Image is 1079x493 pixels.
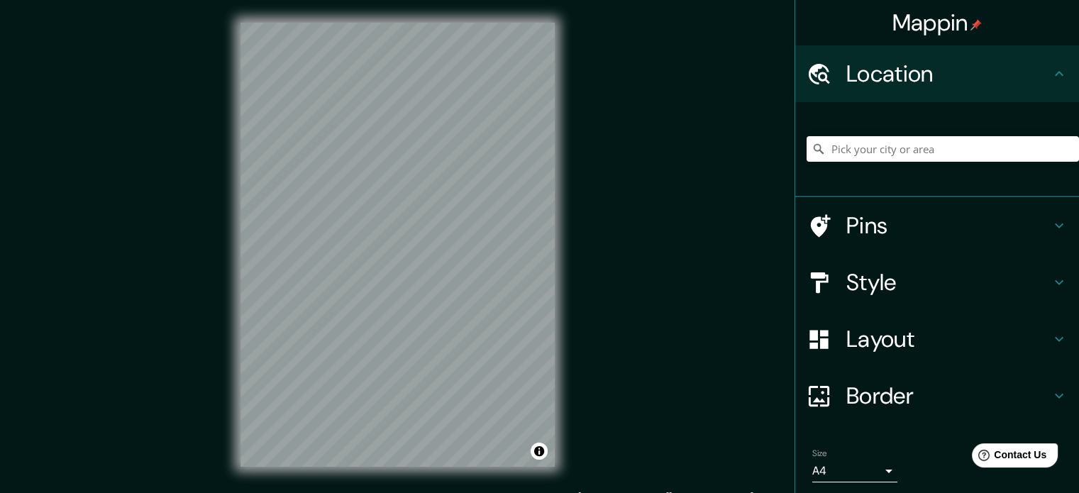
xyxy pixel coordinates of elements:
[795,45,1079,102] div: Location
[531,443,548,460] button: Toggle attribution
[892,9,983,37] h4: Mappin
[795,197,1079,254] div: Pins
[846,211,1051,240] h4: Pins
[240,23,555,467] canvas: Map
[807,136,1079,162] input: Pick your city or area
[846,325,1051,353] h4: Layout
[812,460,897,482] div: A4
[795,254,1079,311] div: Style
[846,382,1051,410] h4: Border
[795,311,1079,367] div: Layout
[795,367,1079,424] div: Border
[970,19,982,31] img: pin-icon.png
[812,448,827,460] label: Size
[846,60,1051,88] h4: Location
[953,438,1063,477] iframe: Help widget launcher
[846,268,1051,297] h4: Style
